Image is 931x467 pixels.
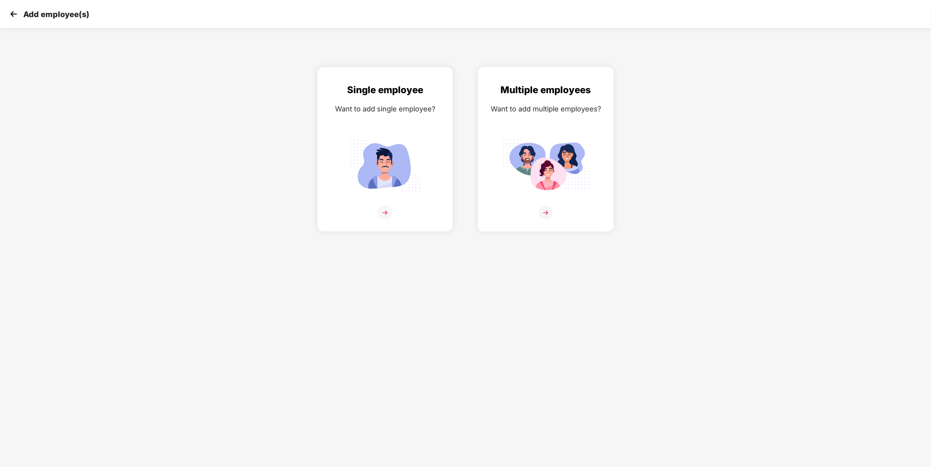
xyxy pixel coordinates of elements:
[378,206,392,220] img: svg+xml;base64,PHN2ZyB4bWxucz0iaHR0cDovL3d3dy53My5vcmcvMjAwMC9zdmciIHdpZHRoPSIzNiIgaGVpZ2h0PSIzNi...
[539,206,553,220] img: svg+xml;base64,PHN2ZyB4bWxucz0iaHR0cDovL3d3dy53My5vcmcvMjAwMC9zdmciIHdpZHRoPSIzNiIgaGVpZ2h0PSIzNi...
[325,103,445,115] div: Want to add single employee?
[486,103,606,115] div: Want to add multiple employees?
[486,83,606,97] div: Multiple employees
[502,135,589,196] img: svg+xml;base64,PHN2ZyB4bWxucz0iaHR0cDovL3d3dy53My5vcmcvMjAwMC9zdmciIGlkPSJNdWx0aXBsZV9lbXBsb3llZS...
[342,135,429,196] img: svg+xml;base64,PHN2ZyB4bWxucz0iaHR0cDovL3d3dy53My5vcmcvMjAwMC9zdmciIGlkPSJTaW5nbGVfZW1wbG95ZWUiIH...
[325,83,445,97] div: Single employee
[23,10,89,19] p: Add employee(s)
[8,8,19,20] img: svg+xml;base64,PHN2ZyB4bWxucz0iaHR0cDovL3d3dy53My5vcmcvMjAwMC9zdmciIHdpZHRoPSIzMCIgaGVpZ2h0PSIzMC...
